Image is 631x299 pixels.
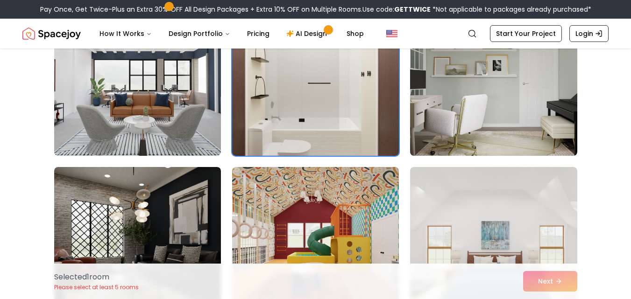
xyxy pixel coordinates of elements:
[92,24,159,43] button: How It Works
[92,24,371,43] nav: Main
[54,7,221,156] img: Room room-4
[339,24,371,43] a: Shop
[490,25,562,42] a: Start Your Project
[410,7,577,156] img: Room room-6
[40,5,591,14] div: Pay Once, Get Twice-Plus an Extra 30% OFF All Design Packages + Extra 10% OFF on Multiple Rooms.
[279,24,337,43] a: AI Design
[228,3,403,160] img: Room room-5
[362,5,431,14] span: Use code:
[54,284,139,291] p: Please select at least 5 rooms
[569,25,609,42] a: Login
[54,271,139,283] p: Selected 1 room
[431,5,591,14] span: *Not applicable to packages already purchased*
[22,24,81,43] a: Spacejoy
[240,24,277,43] a: Pricing
[161,24,238,43] button: Design Portfolio
[22,19,609,49] nav: Global
[386,28,397,39] img: United States
[22,24,81,43] img: Spacejoy Logo
[394,5,431,14] b: GETTWICE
